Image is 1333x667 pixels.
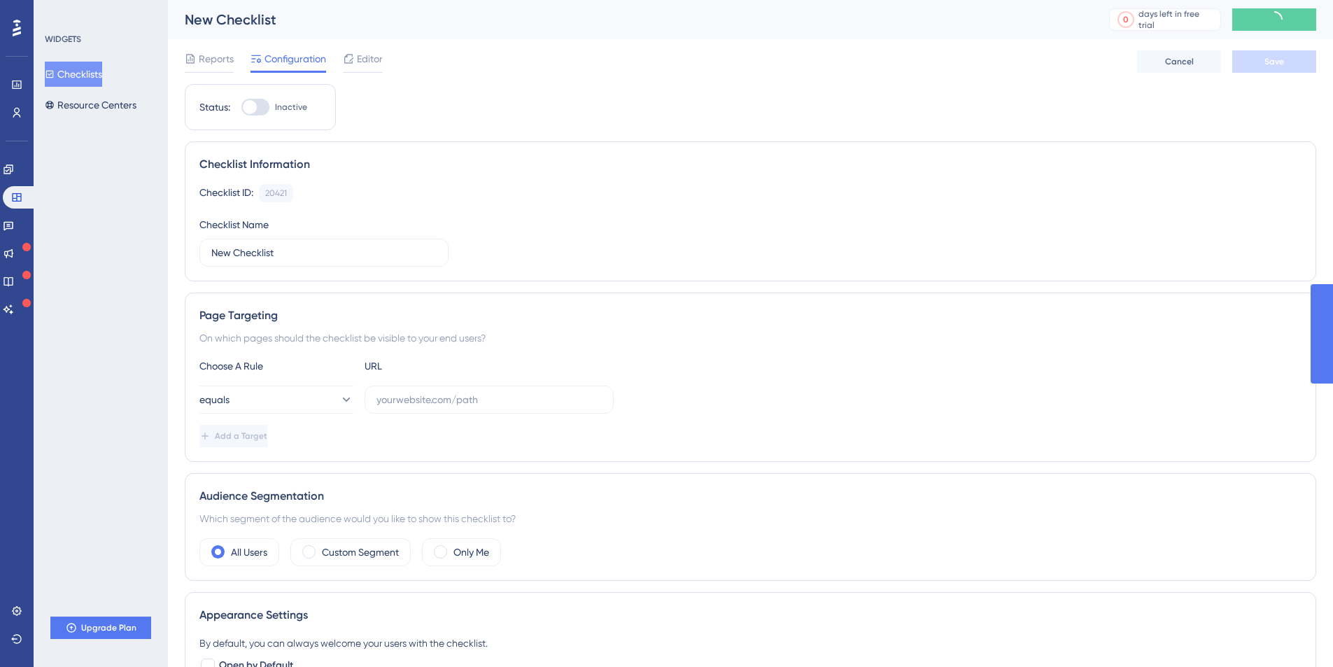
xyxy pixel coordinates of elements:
[1123,14,1129,25] div: 0
[357,50,383,67] span: Editor
[1138,8,1216,31] div: days left in free trial
[1232,50,1316,73] button: Save
[199,425,267,447] button: Add a Target
[185,10,1074,29] div: New Checklist
[45,34,81,45] div: WIDGETS
[265,188,287,199] div: 20421
[453,544,489,561] label: Only Me
[231,544,267,561] label: All Users
[45,62,102,87] button: Checklists
[199,391,230,408] span: equals
[81,622,136,633] span: Upgrade Plan
[1137,50,1221,73] button: Cancel
[199,307,1302,324] div: Page Targeting
[322,544,399,561] label: Custom Segment
[1274,612,1316,654] iframe: UserGuiding AI Assistant Launcher
[265,50,326,67] span: Configuration
[199,156,1302,173] div: Checklist Information
[376,392,602,407] input: yourwebsite.com/path
[199,358,353,374] div: Choose A Rule
[199,386,353,414] button: equals
[211,245,437,260] input: Type your Checklist name
[199,216,269,233] div: Checklist Name
[275,101,307,113] span: Inactive
[199,607,1302,624] div: Appearance Settings
[199,510,1302,527] div: Which segment of the audience would you like to show this checklist to?
[1165,56,1194,67] span: Cancel
[199,635,1302,652] div: By default, you can always welcome your users with the checklist.
[45,92,136,118] button: Resource Centers
[365,358,519,374] div: URL
[215,430,267,442] span: Add a Target
[199,50,234,67] span: Reports
[199,488,1302,505] div: Audience Segmentation
[50,617,151,639] button: Upgrade Plan
[1264,56,1284,67] span: Save
[199,184,253,202] div: Checklist ID:
[199,330,1302,346] div: On which pages should the checklist be visible to your end users?
[199,99,230,115] div: Status:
